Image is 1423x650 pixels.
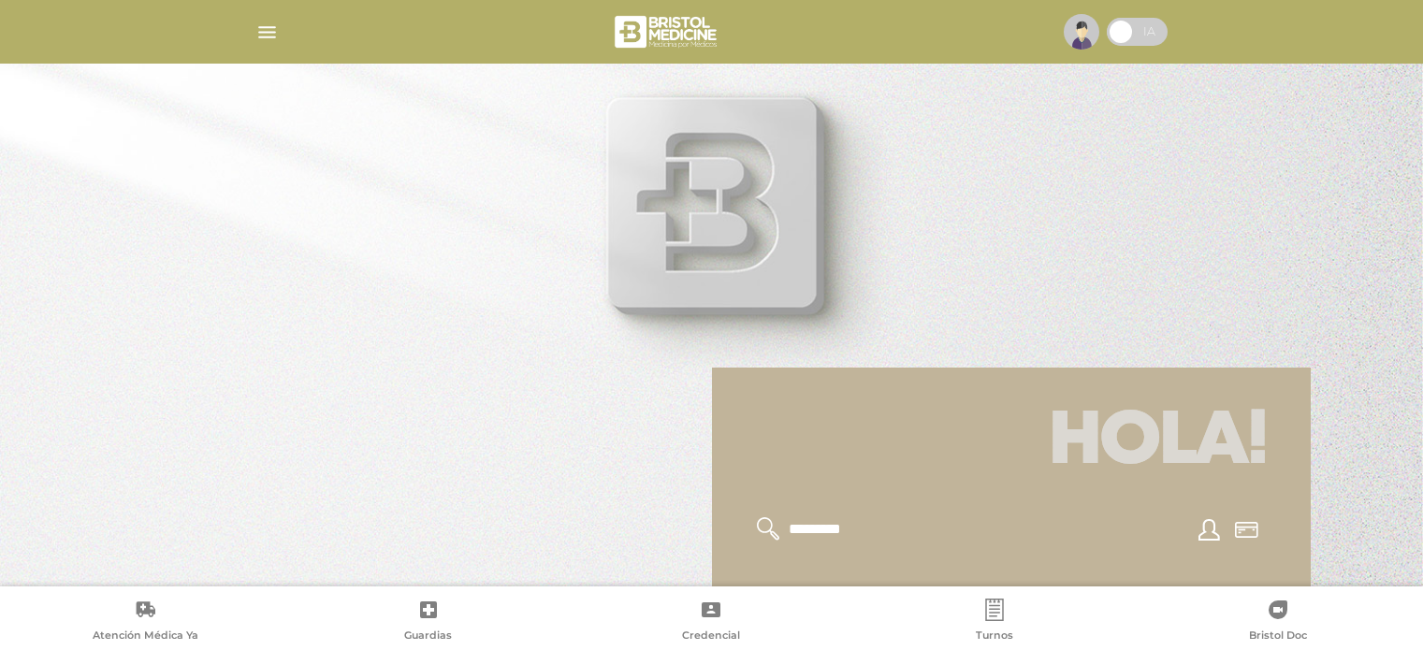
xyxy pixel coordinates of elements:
h1: Hola! [734,390,1288,495]
a: Guardias [287,599,571,646]
img: Cober_menu-lines-white.svg [255,21,279,44]
span: Turnos [976,628,1013,645]
a: Credencial [570,599,853,646]
a: Bristol Doc [1136,599,1419,646]
span: Atención Médica Ya [93,628,198,645]
span: Guardias [404,628,452,645]
span: Credencial [682,628,740,645]
img: bristol-medicine-blanco.png [612,9,723,54]
img: profile-placeholder.svg [1064,14,1099,50]
span: Bristol Doc [1249,628,1307,645]
a: Atención Médica Ya [4,599,287,646]
a: Turnos [853,599,1137,646]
